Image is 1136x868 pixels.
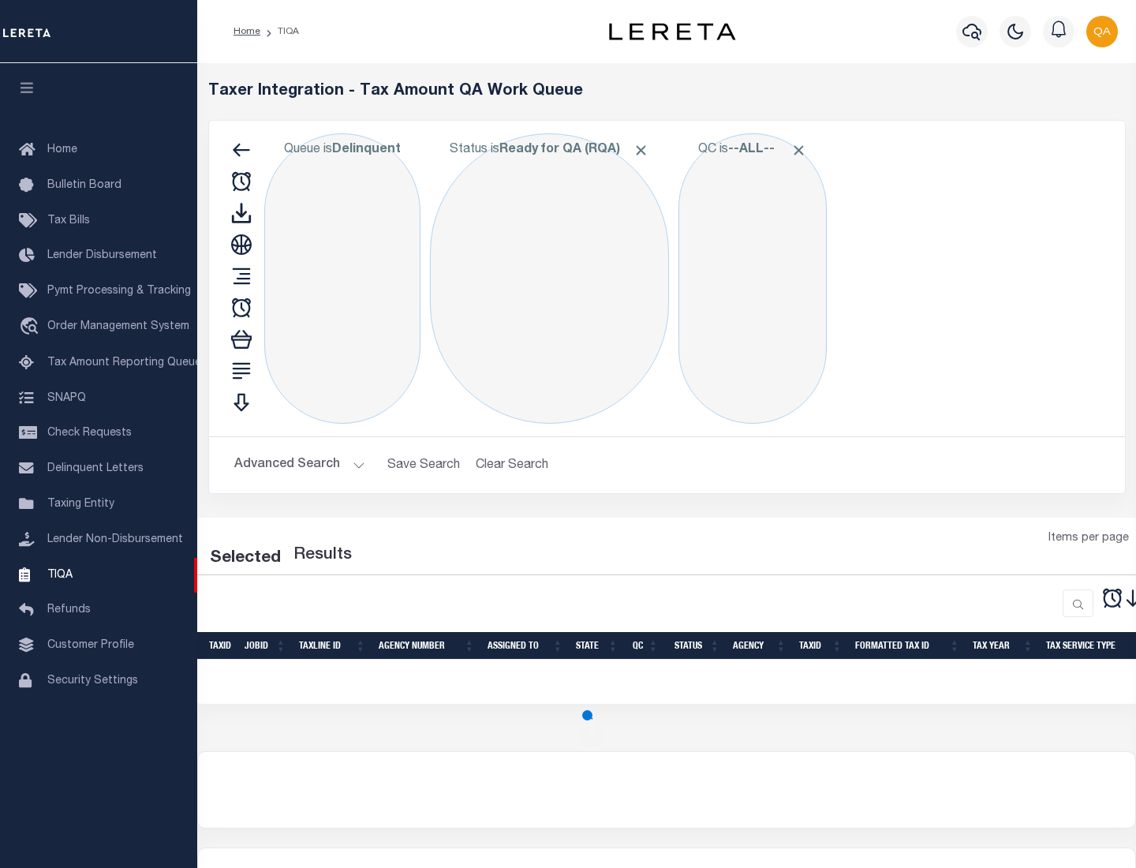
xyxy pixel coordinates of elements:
th: TaxID [793,632,849,660]
span: Customer Profile [47,640,134,651]
th: TaxID [203,632,238,660]
th: QC [625,632,665,660]
span: Items per page [1048,530,1129,548]
b: Ready for QA (RQA) [499,144,649,156]
span: Click to Remove [790,142,807,159]
li: TIQA [260,24,299,39]
span: Delinquent Letters [47,463,144,474]
th: State [570,632,625,660]
div: Click to Edit [430,133,669,424]
th: Status [665,632,727,660]
th: Agency Number [372,632,481,660]
i: travel_explore [19,317,44,338]
span: Taxing Entity [47,499,114,510]
span: Bulletin Board [47,180,121,191]
span: Click to Remove [633,142,649,159]
button: Advanced Search [234,450,365,481]
span: Security Settings [47,675,138,687]
th: Assigned To [481,632,570,660]
label: Results [293,543,352,568]
th: Agency [727,632,793,660]
th: JobID [238,632,293,660]
span: TIQA [47,569,73,580]
span: Lender Disbursement [47,250,157,261]
th: TaxLine ID [293,632,372,660]
button: Save Search [378,450,469,481]
span: Refunds [47,604,91,615]
span: Check Requests [47,428,132,439]
img: svg+xml;base64,PHN2ZyB4bWxucz0iaHR0cDovL3d3dy53My5vcmcvMjAwMC9zdmciIHBvaW50ZXItZXZlbnRzPSJub25lIi... [1086,16,1118,47]
span: Tax Amount Reporting Queue [47,357,201,369]
b: Delinquent [332,144,401,156]
h5: Taxer Integration - Tax Amount QA Work Queue [208,82,1126,101]
a: Home [234,27,260,36]
th: Formatted Tax ID [849,632,966,660]
span: Home [47,144,77,155]
div: Selected [210,546,281,571]
img: logo-dark.svg [609,23,735,40]
span: Order Management System [47,321,189,332]
span: SNAPQ [47,392,86,403]
b: --ALL-- [728,144,775,156]
th: Tax Year [966,632,1040,660]
div: Click to Edit [264,133,420,424]
button: Clear Search [469,450,555,481]
span: Tax Bills [47,215,90,226]
div: Click to Edit [678,133,827,424]
span: Lender Non-Disbursement [47,534,183,545]
span: Pymt Processing & Tracking [47,286,191,297]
